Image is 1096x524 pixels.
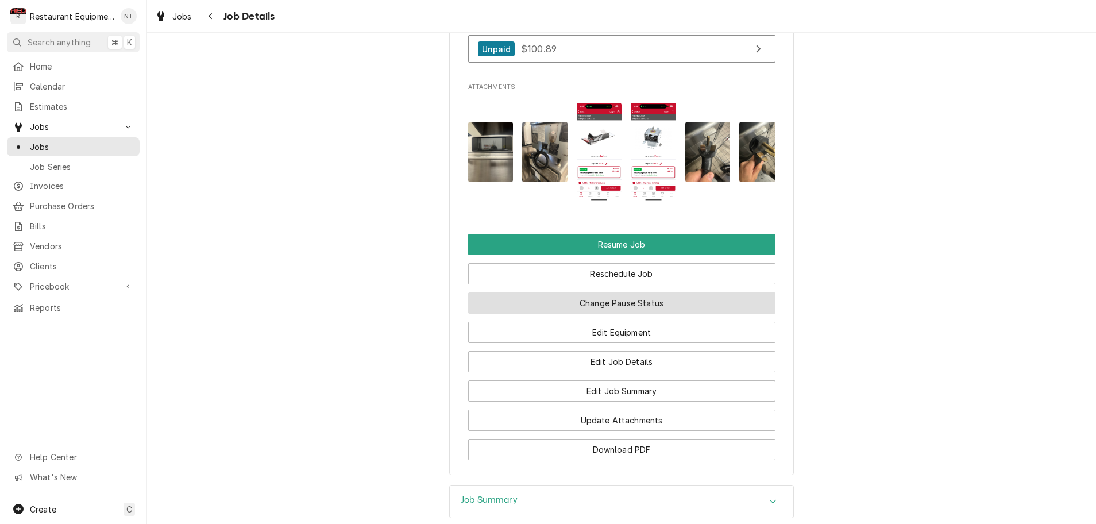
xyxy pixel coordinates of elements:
[7,32,140,52] button: Search anything⌘K
[28,36,91,48] span: Search anything
[450,486,793,518] div: Accordion Header
[468,122,514,182] img: pNA5D14StCHe4t3dqeaA
[220,9,275,24] span: Job Details
[10,8,26,24] div: Restaurant Equipment Diagnostics's Avatar
[7,237,140,256] a: Vendors
[202,7,220,25] button: Navigate back
[468,322,775,343] button: Edit Equipment
[478,41,515,57] div: Unpaid
[30,504,56,514] span: Create
[7,217,140,236] a: Bills
[7,77,140,96] a: Calendar
[7,97,140,116] a: Estimates
[739,122,785,182] img: rsnqnSrJQLCIQ4827Uyi
[468,410,775,431] button: Update Attachments
[126,503,132,515] span: C
[30,141,134,153] span: Jobs
[468,19,775,68] div: Purchase Orders
[121,8,137,24] div: NT
[127,36,132,48] span: K
[7,157,140,176] a: Job Series
[30,200,134,212] span: Purchase Orders
[468,292,775,314] button: Change Pause Status
[468,380,775,402] button: Edit Job Summary
[461,495,518,506] h3: Job Summary
[30,451,133,463] span: Help Center
[468,402,775,431] div: Button Group Row
[30,80,134,93] span: Calendar
[30,121,117,133] span: Jobs
[30,10,114,22] div: Restaurant Equipment Diagnostics
[468,439,775,460] button: Download PDF
[30,101,134,113] span: Estimates
[7,137,140,156] a: Jobs
[468,234,775,255] div: Button Group Row
[468,343,775,372] div: Button Group Row
[7,196,140,215] a: Purchase Orders
[685,122,731,182] img: mM7Yo2bVQDu0H75XmFRg
[150,7,196,26] a: Jobs
[522,122,568,182] img: XxACG1naTcqmCoi33lgW
[468,234,775,460] div: Button Group
[7,298,140,317] a: Reports
[631,103,676,201] img: gWPbKqTITyAQMeNz0T7I
[30,60,134,72] span: Home
[468,372,775,402] div: Button Group Row
[450,486,793,518] button: Accordion Details Expand Trigger
[468,234,775,255] button: Resume Job
[30,220,134,232] span: Bills
[30,280,117,292] span: Pricebook
[10,8,26,24] div: R
[521,43,557,55] span: $100.89
[468,35,775,63] a: View Purchase Order
[468,83,775,210] div: Attachments
[7,57,140,76] a: Home
[468,284,775,314] div: Button Group Row
[172,10,192,22] span: Jobs
[7,468,140,487] a: Go to What's New
[7,277,140,296] a: Go to Pricebook
[449,485,794,518] div: Job Summary
[30,240,134,252] span: Vendors
[7,448,140,467] a: Go to Help Center
[468,314,775,343] div: Button Group Row
[468,351,775,372] button: Edit Job Details
[468,431,775,460] div: Button Group Row
[468,255,775,284] div: Button Group Row
[7,117,140,136] a: Go to Jobs
[111,36,119,48] span: ⌘
[468,94,775,210] span: Attachments
[7,176,140,195] a: Invoices
[577,103,622,201] img: Q7re0XHHQkmQPadwSBT2
[30,471,133,483] span: What's New
[121,8,137,24] div: Nick Tussey's Avatar
[468,263,775,284] button: Reschedule Job
[30,161,134,173] span: Job Series
[30,302,134,314] span: Reports
[468,83,775,92] span: Attachments
[30,260,134,272] span: Clients
[30,180,134,192] span: Invoices
[7,257,140,276] a: Clients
